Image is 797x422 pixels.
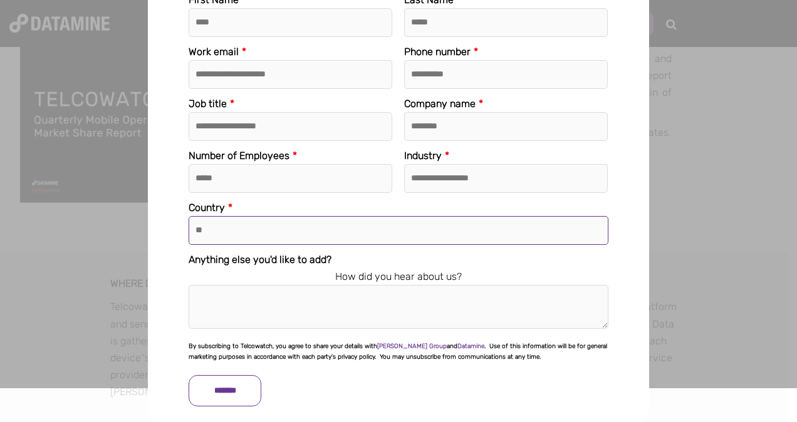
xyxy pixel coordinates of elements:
[189,268,608,285] legend: How did you hear about us?
[457,342,484,350] a: Datamine
[377,342,447,350] a: [PERSON_NAME] Group
[189,46,239,58] span: Work email
[189,98,227,110] span: Job title
[189,341,608,363] p: By subscribing to Telcowatch, you agree to share your details with and . Use of this information ...
[189,254,331,265] span: Anything else you'd like to add?
[189,202,225,214] span: Country
[189,150,289,162] span: Number of Employees
[404,46,471,58] span: Phone number
[404,98,476,110] span: Company name
[404,150,442,162] span: Industry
